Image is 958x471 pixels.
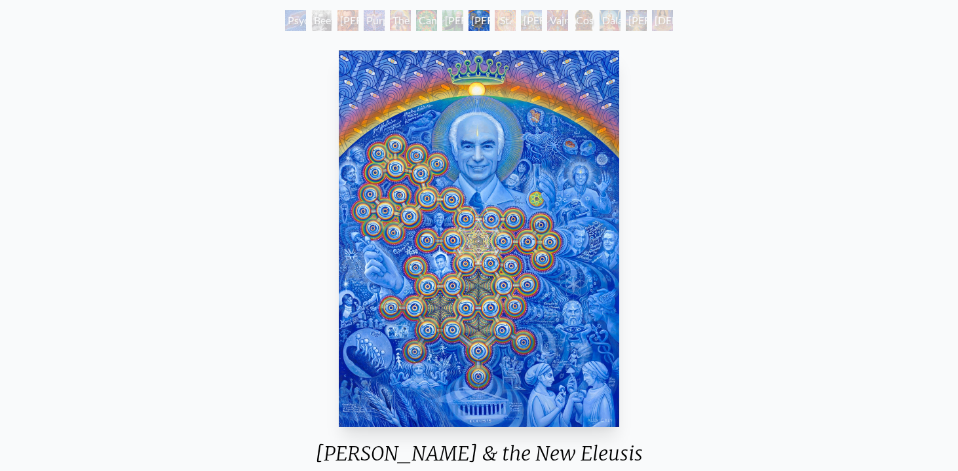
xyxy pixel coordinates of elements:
div: Dalai Lama [600,10,621,31]
div: Beethoven [311,10,332,31]
div: The Shulgins and their Alchemical Angels [390,10,411,31]
img: Albert-Hoffman-&-the-New-Eleusis-2017-Alex-Grey-watermarked.jpg [339,50,620,427]
div: Purple [DEMOGRAPHIC_DATA] [364,10,385,31]
div: Psychedelic Healing [285,10,306,31]
div: St. [PERSON_NAME] & The LSD Revelation Revolution [495,10,516,31]
div: Vajra Guru [547,10,568,31]
div: Cosmic [DEMOGRAPHIC_DATA] [573,10,594,31]
div: Cannabacchus [416,10,437,31]
div: [DEMOGRAPHIC_DATA] [652,10,673,31]
div: [PERSON_NAME] [626,10,647,31]
div: [PERSON_NAME] M.D., Cartographer of Consciousness [337,10,358,31]
div: [PERSON_NAME] & the New Eleusis [469,10,489,31]
div: [PERSON_NAME][US_STATE] - Hemp Farmer [442,10,463,31]
div: [PERSON_NAME] [521,10,542,31]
